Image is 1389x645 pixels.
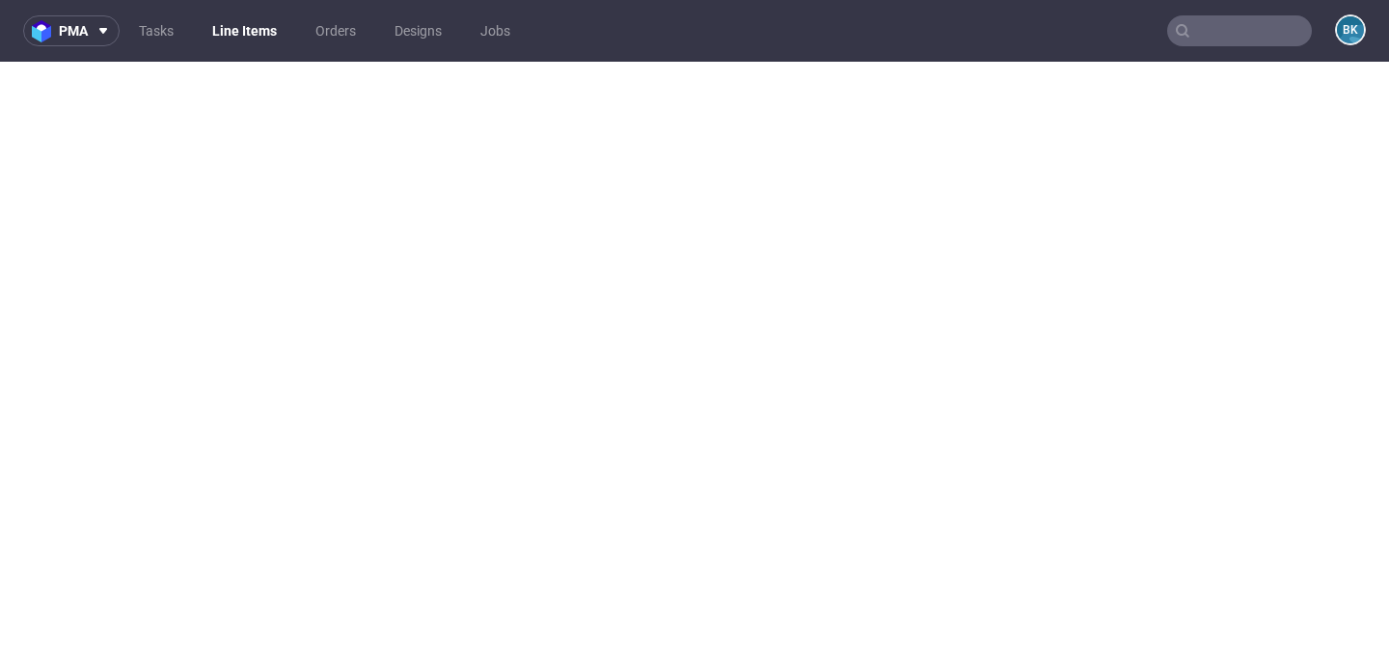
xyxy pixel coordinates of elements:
a: Jobs [469,15,522,46]
a: Orders [304,15,368,46]
a: Designs [383,15,453,46]
button: pma [23,15,120,46]
figcaption: BK [1337,16,1364,43]
span: pma [59,24,88,38]
a: Tasks [127,15,185,46]
img: logo [32,20,59,42]
a: Line Items [201,15,288,46]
